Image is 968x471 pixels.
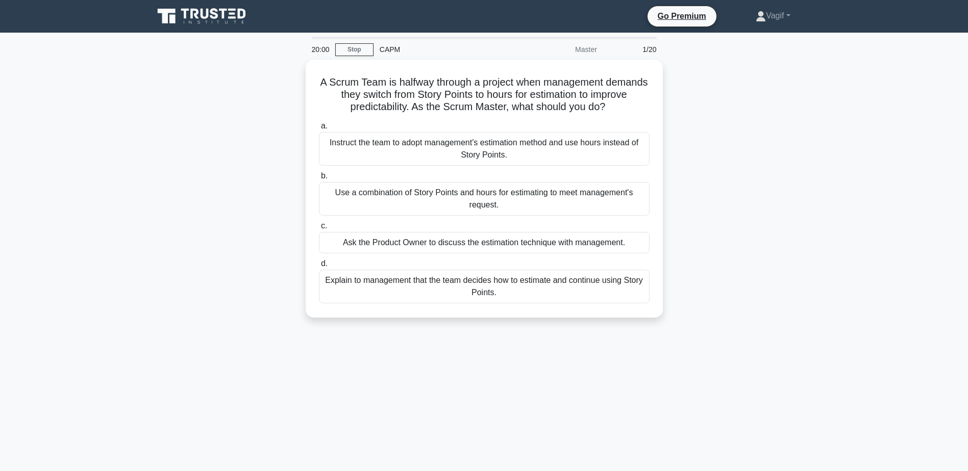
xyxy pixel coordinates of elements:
div: 1/20 [603,39,663,60]
div: 20:00 [306,39,335,60]
span: a. [321,121,328,130]
div: Instruct the team to adopt management's estimation method and use hours instead of Story Points. [319,132,650,166]
h5: A Scrum Team is halfway through a project when management demands they switch from Story Points t... [318,76,651,114]
span: c. [321,221,327,230]
a: Go Premium [652,10,712,22]
a: Vagif [731,6,814,26]
div: CAPM [374,39,514,60]
a: Stop [335,43,374,56]
span: d. [321,259,328,268]
div: Explain to management that the team decides how to estimate and continue using Story Points. [319,270,650,303]
div: Use a combination of Story Points and hours for estimating to meet management's request. [319,182,650,216]
div: Ask the Product Owner to discuss the estimation technique with management. [319,232,650,253]
span: b. [321,171,328,180]
div: Master [514,39,603,60]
